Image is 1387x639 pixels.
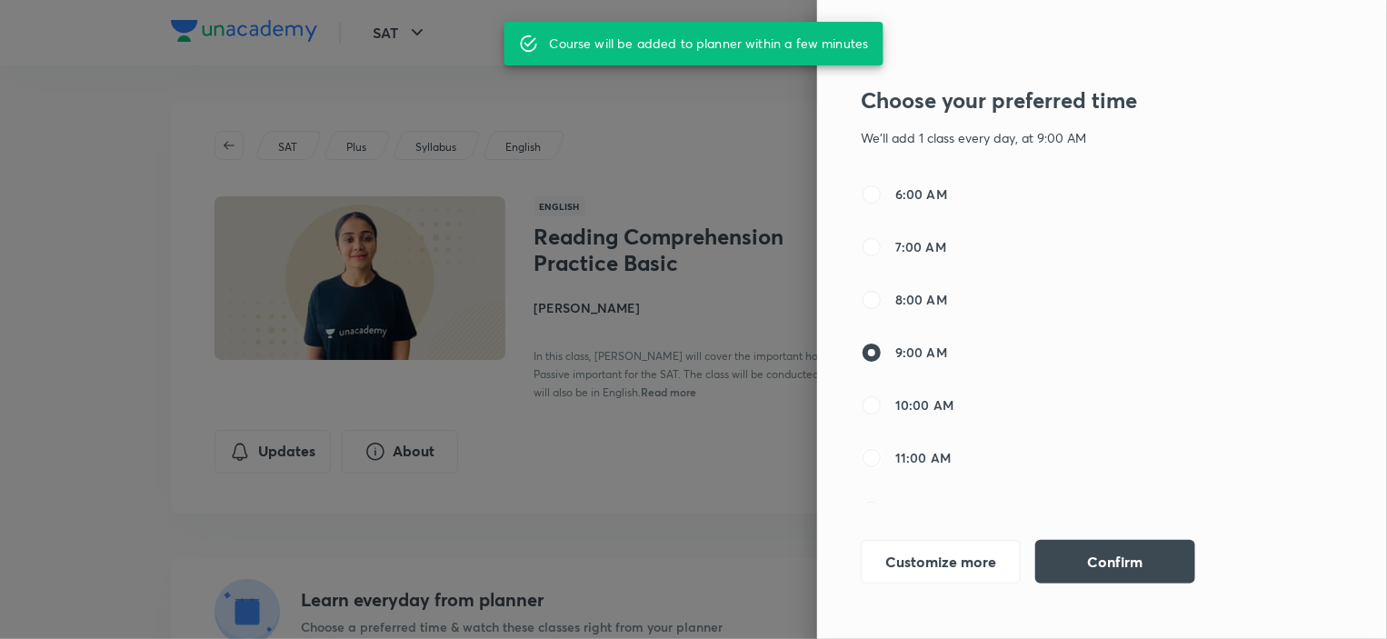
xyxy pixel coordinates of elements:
span: 7:00 AM [895,237,946,256]
button: Confirm [1035,540,1195,584]
span: 11:00 AM [895,448,951,467]
span: 12:00 PM [895,501,951,520]
span: 6:00 AM [895,185,947,204]
p: We'll add 1 class every day, at 9:00 AM [861,128,1239,147]
span: 9:00 AM [895,343,947,362]
h3: Choose your preferred time [861,87,1239,114]
button: Customize more [861,540,1021,584]
span: 10:00 AM [895,395,953,414]
div: Course will be added to planner within a few minutes [550,27,869,60]
span: 8:00 AM [895,290,947,309]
